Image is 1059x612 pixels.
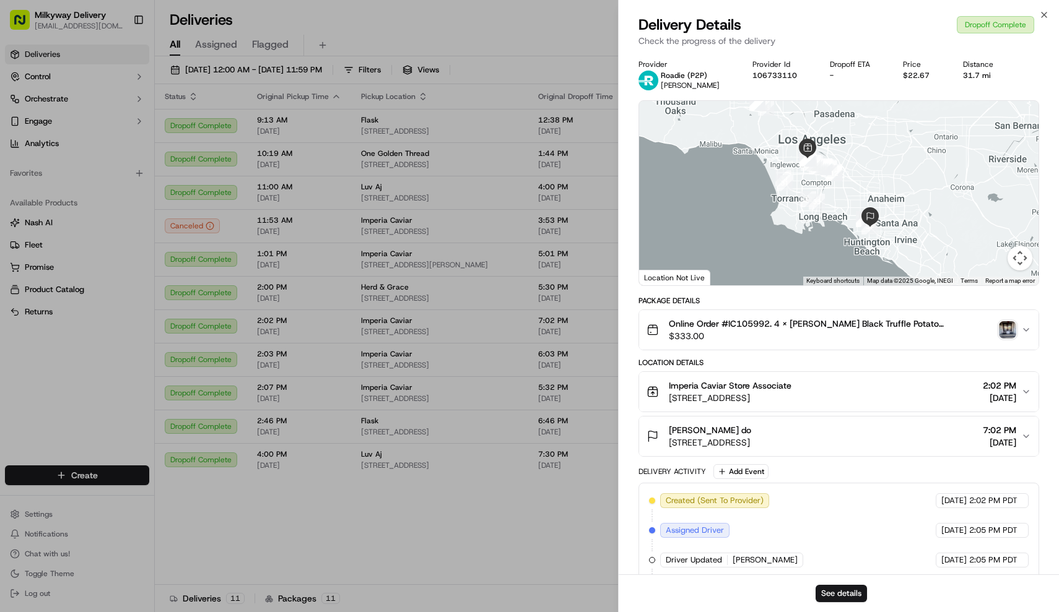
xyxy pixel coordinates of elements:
[800,150,816,166] div: 29
[903,71,943,80] div: $22.67
[941,495,967,506] span: [DATE]
[1008,246,1032,270] button: Map camera controls
[752,71,797,80] button: 106733110
[666,525,724,536] span: Assigned Driver
[800,191,816,207] div: 32
[642,269,683,285] a: Open this area in Google Maps (opens a new window)
[639,416,1039,456] button: [PERSON_NAME] do[STREET_ADDRESS]7:02 PM[DATE]
[749,95,765,111] div: 61
[969,525,1018,536] span: 2:05 PM PDT
[40,304,102,314] span: [PERSON_NAME]
[111,99,146,109] span: 10:00 AM
[669,424,751,436] span: [PERSON_NAME] do
[638,296,1040,306] div: Package Details
[638,35,1040,47] p: Check the progress of the delivery
[639,372,1039,412] button: Imperia Caviar Store Associate[STREET_ADDRESS]2:02 PM[DATE]
[806,277,860,285] button: Keyboard shortcuts
[941,554,967,566] span: [DATE]
[963,59,1006,69] div: Distance
[669,436,751,449] span: [STREET_ADDRESS]
[983,379,1016,392] span: 2:02 PM
[190,202,225,212] span: 11:31 AM
[12,10,27,25] button: back
[830,59,883,69] div: Dropoff ETA
[642,269,683,285] img: Google
[999,321,1016,338] img: photo_proof_of_delivery image
[172,132,219,147] div: Yes, please
[983,392,1016,404] span: [DATE]
[666,554,722,566] span: Driver Updated
[638,358,1040,368] div: Location Details
[826,165,842,181] div: 12
[669,330,995,342] span: $333.00
[963,71,1006,80] div: 31.7 mi
[983,424,1016,436] span: 7:02 PM
[104,304,108,314] span: •
[661,71,720,80] p: Roadie (P2P)
[25,289,35,299] img: 1736555255976-a54dd68f-1ca7-489b-9aae-adbdc363a1c4
[638,59,733,69] div: Provider
[985,277,1035,284] a: Report a map error
[777,175,793,191] div: 31
[867,277,953,284] span: Map data ©2025 Google, INEGI
[111,304,146,314] span: 11:33 AM
[969,554,1018,566] span: 2:05 PM PDT
[46,28,208,87] p: But forgive me for asking but do you happen to have like a cctv footage of the driver picking up ...
[983,436,1016,449] span: [DATE]
[669,379,791,392] span: Imperia Caviar Store Associate
[669,392,791,404] span: [STREET_ADDRESS]
[903,59,943,69] div: Price
[961,277,978,284] a: Terms (opens in new tab)
[856,211,872,227] div: 36
[775,170,791,186] div: 30
[752,59,810,69] div: Provider Id
[25,84,35,93] img: 1736555255976-a54dd68f-1ca7-489b-9aae-adbdc363a1c4
[639,310,1039,350] button: Online Order #IC105992. 4 x [PERSON_NAME] Black Truffle Potato Chips($32.00), 2 x French Mini Bli...
[830,71,883,80] div: -
[669,317,995,330] span: Online Order #IC105992. 4 x [PERSON_NAME] Black Truffle Potato Chips($32.00), 2 x French Mini Bli...
[46,233,208,293] p: Understood! If you can send here that would be great, I'll file the report now. Once I get the fo...
[81,164,219,194] div: No worries, yes we have the CCTV footage
[32,10,47,25] img: Go home
[639,270,710,285] div: Location Not Live
[214,381,229,396] button: Send
[40,99,102,109] span: [PERSON_NAME]
[104,99,108,109] span: •
[941,525,967,536] span: [DATE]
[816,585,867,602] button: See details
[713,464,769,479] button: Add Event
[12,71,32,91] img: Liam S.
[733,554,798,566] span: [PERSON_NAME]
[969,495,1018,506] span: 2:02 PM PDT
[661,80,720,90] span: [PERSON_NAME]
[638,71,658,90] img: roadie-logo-v2.jpg
[666,495,764,506] span: Created (Sent To Provider)
[12,277,32,296] img: Liam S.
[809,194,825,210] div: 33
[81,337,219,382] div: I think they updated the delivery status. All good, no need to file a report
[638,15,741,35] span: Delivery Details
[638,467,706,476] div: Delivery Activity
